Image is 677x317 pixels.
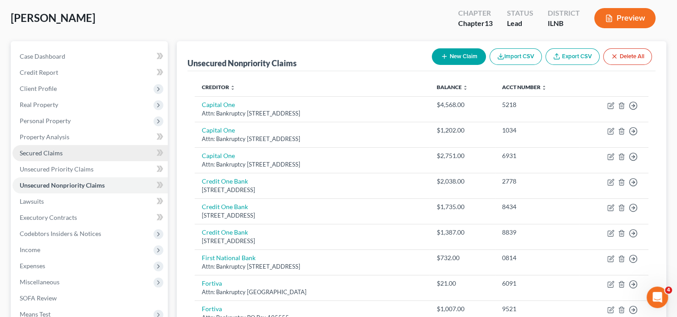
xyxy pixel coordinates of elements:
[507,8,533,18] div: Status
[502,100,572,109] div: 5218
[594,8,656,28] button: Preview
[13,64,168,81] a: Credit Report
[20,133,69,141] span: Property Analysis
[502,177,572,186] div: 2778
[13,129,168,145] a: Property Analysis
[502,84,547,90] a: Acct Number unfold_more
[502,126,572,135] div: 1034
[437,202,488,211] div: $1,735.00
[202,126,235,134] a: Capital One
[202,84,235,90] a: Creditor unfold_more
[502,304,572,313] div: 9521
[20,246,40,253] span: Income
[20,149,63,157] span: Secured Claims
[458,18,493,29] div: Chapter
[20,117,71,124] span: Personal Property
[502,202,572,211] div: 8434
[13,145,168,161] a: Secured Claims
[432,48,486,65] button: New Claim
[665,287,672,294] span: 4
[202,305,222,313] a: Fortiva
[20,197,44,205] span: Lawsuits
[202,237,422,245] div: [STREET_ADDRESS]
[202,254,255,261] a: First National Bank
[490,48,542,65] button: Import CSV
[20,214,77,221] span: Executory Contracts
[20,52,65,60] span: Case Dashboard
[230,85,235,90] i: unfold_more
[13,290,168,306] a: SOFA Review
[20,85,57,92] span: Client Profile
[545,48,600,65] a: Export CSV
[202,101,235,108] a: Capital One
[202,135,422,143] div: Attn: Bankruptcy [STREET_ADDRESS]
[202,211,422,220] div: [STREET_ADDRESS]
[187,58,297,69] div: Unsecured Nonpriority Claims
[437,151,488,160] div: $2,751.00
[202,203,248,210] a: Credit One Bank
[541,85,547,90] i: unfold_more
[437,279,488,288] div: $21.00
[20,69,58,76] span: Credit Report
[20,101,58,108] span: Real Property
[13,177,168,193] a: Unsecured Nonpriority Claims
[13,48,168,64] a: Case Dashboard
[20,294,57,302] span: SOFA Review
[437,100,488,109] div: $4,568.00
[13,161,168,177] a: Unsecured Priority Claims
[11,11,95,24] span: [PERSON_NAME]
[20,278,60,286] span: Miscellaneous
[202,160,422,169] div: Attn: Bankruptcy [STREET_ADDRESS]
[647,287,668,308] iframe: Intercom live chat
[202,279,222,287] a: Fortiva
[202,177,248,185] a: Credit One Bank
[437,304,488,313] div: $1,007.00
[437,84,468,90] a: Balance unfold_more
[202,186,422,194] div: [STREET_ADDRESS]
[507,18,533,29] div: Lead
[437,228,488,237] div: $1,387.00
[20,181,105,189] span: Unsecured Nonpriority Claims
[202,288,422,296] div: Attn: Bankruptcy [GEOGRAPHIC_DATA]
[437,253,488,262] div: $732.00
[502,279,572,288] div: 6091
[202,262,422,271] div: Attn: Bankruptcy [STREET_ADDRESS]
[548,8,580,18] div: District
[13,210,168,226] a: Executory Contracts
[20,262,45,270] span: Expenses
[502,253,572,262] div: 0814
[20,165,94,173] span: Unsecured Priority Claims
[458,8,493,18] div: Chapter
[20,230,101,237] span: Codebtors Insiders & Notices
[437,177,488,186] div: $2,038.00
[485,19,493,27] span: 13
[202,152,235,159] a: Capital One
[437,126,488,135] div: $1,202.00
[13,193,168,210] a: Lawsuits
[603,48,652,65] button: Delete All
[502,151,572,160] div: 6931
[463,85,468,90] i: unfold_more
[548,18,580,29] div: ILNB
[202,109,422,118] div: Attn: Bankruptcy [STREET_ADDRESS]
[502,228,572,237] div: 8839
[202,228,248,236] a: Credit One Bank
